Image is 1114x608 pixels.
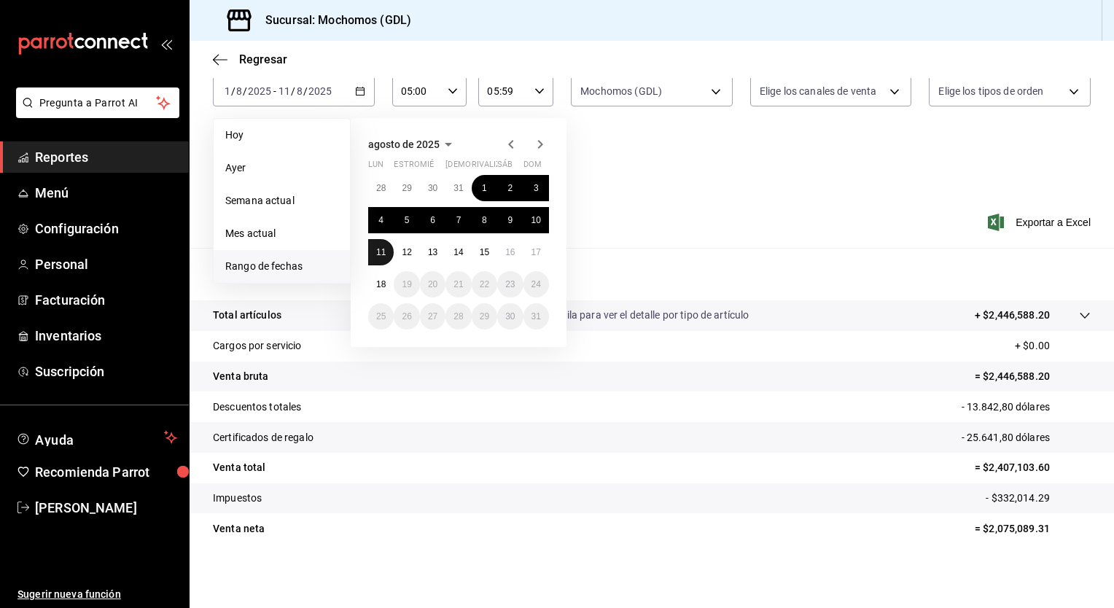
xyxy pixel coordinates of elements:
abbr: sábado [497,160,513,175]
p: + $2,446,588.20 [975,308,1050,323]
abbr: 26 de agosto de 2025 [402,311,411,321]
p: Venta bruta [213,369,268,384]
button: 12 de agosto de 2025 [394,239,419,265]
abbr: 28 de agosto de 2025 [453,311,463,321]
button: 6 de agosto de 2025 [420,207,445,233]
font: Reportes [35,149,88,165]
span: Rango de fechas [225,259,338,274]
abbr: miércoles [420,160,434,175]
span: Pregunta a Parrot AI [39,96,157,111]
abbr: 10 de agosto de 2025 [531,215,541,225]
font: Suscripción [35,364,104,379]
input: -- [278,85,291,97]
button: 4 de agosto de 2025 [368,207,394,233]
abbr: 8 de agosto de 2025 [482,215,487,225]
p: = $2,446,588.20 [975,369,1091,384]
p: Venta neta [213,521,265,537]
p: - 13.842,80 dólares [962,400,1091,415]
button: 10 de agosto de 2025 [523,207,549,233]
font: Recomienda Parrot [35,464,149,480]
button: Exportar a Excel [991,214,1091,231]
abbr: 30 de agosto de 2025 [505,311,515,321]
p: Impuestos [213,491,262,506]
abbr: lunes [368,160,383,175]
button: 25 de agosto de 2025 [368,303,394,330]
p: Da clic en la fila para ver el detalle por tipo de artículo [507,308,749,323]
input: ---- [308,85,332,97]
span: Elige los tipos de orden [938,84,1043,98]
font: Personal [35,257,88,272]
abbr: viernes [472,160,512,175]
button: 19 de agosto de 2025 [394,271,419,297]
font: Configuración [35,221,119,236]
abbr: 14 de agosto de 2025 [453,247,463,257]
button: 29 de agosto de 2025 [472,303,497,330]
button: 23 de agosto de 2025 [497,271,523,297]
abbr: domingo [523,160,542,175]
p: Venta total [213,460,265,475]
abbr: 30 de julio de 2025 [428,183,437,193]
button: 5 de agosto de 2025 [394,207,419,233]
button: 14 de agosto de 2025 [445,239,471,265]
abbr: 6 de agosto de 2025 [430,215,435,225]
abbr: 29 de agosto de 2025 [480,311,489,321]
button: 9 de agosto de 2025 [497,207,523,233]
font: Inventarios [35,328,101,343]
p: = $2,407,103.60 [975,460,1091,475]
abbr: 31 de agosto de 2025 [531,311,541,321]
abbr: 11 de agosto de 2025 [376,247,386,257]
span: Elige los canales de venta [760,84,876,98]
p: Descuentos totales [213,400,301,415]
p: = $2,075,089.31 [975,521,1091,537]
input: -- [235,85,243,97]
abbr: 18 de agosto de 2025 [376,279,386,289]
span: agosto de 2025 [368,139,440,150]
button: 13 de agosto de 2025 [420,239,445,265]
button: 8 de agosto de 2025 [472,207,497,233]
abbr: 28 de julio de 2025 [376,183,386,193]
font: Sugerir nueva función [17,588,121,600]
button: open_drawer_menu [160,38,172,50]
input: -- [224,85,231,97]
abbr: 25 de agosto de 2025 [376,311,386,321]
abbr: 27 de agosto de 2025 [428,311,437,321]
button: 3 de agosto de 2025 [523,175,549,201]
button: 28 de agosto de 2025 [445,303,471,330]
abbr: 7 de agosto de 2025 [456,215,461,225]
abbr: martes [394,160,440,175]
p: + $0.00 [1015,338,1091,354]
span: / [231,85,235,97]
span: Mochomos (GDL) [580,84,662,98]
font: Menú [35,185,69,200]
p: - 25.641,80 dólares [962,430,1091,445]
abbr: jueves [445,160,531,175]
span: / [243,85,247,97]
button: 2 de agosto de 2025 [497,175,523,201]
span: Ayer [225,160,338,176]
button: 20 de agosto de 2025 [420,271,445,297]
button: 29 de julio de 2025 [394,175,419,201]
span: / [291,85,295,97]
button: agosto de 2025 [368,136,457,153]
p: - $332,014.29 [986,491,1091,506]
button: 11 de agosto de 2025 [368,239,394,265]
abbr: 31 de julio de 2025 [453,183,463,193]
abbr: 1 de agosto de 2025 [482,183,487,193]
abbr: 5 de agosto de 2025 [405,215,410,225]
abbr: 23 de agosto de 2025 [505,279,515,289]
abbr: 12 de agosto de 2025 [402,247,411,257]
input: ---- [247,85,272,97]
button: 27 de agosto de 2025 [420,303,445,330]
p: Resumen [213,265,1091,283]
abbr: 15 de agosto de 2025 [480,247,489,257]
p: Cargos por servicio [213,338,302,354]
span: Hoy [225,128,338,143]
abbr: 20 de agosto de 2025 [428,279,437,289]
p: Total artículos [213,308,281,323]
button: 17 de agosto de 2025 [523,239,549,265]
button: 21 de agosto de 2025 [445,271,471,297]
span: - [273,85,276,97]
abbr: 21 de agosto de 2025 [453,279,463,289]
button: 15 de agosto de 2025 [472,239,497,265]
button: 30 de agosto de 2025 [497,303,523,330]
